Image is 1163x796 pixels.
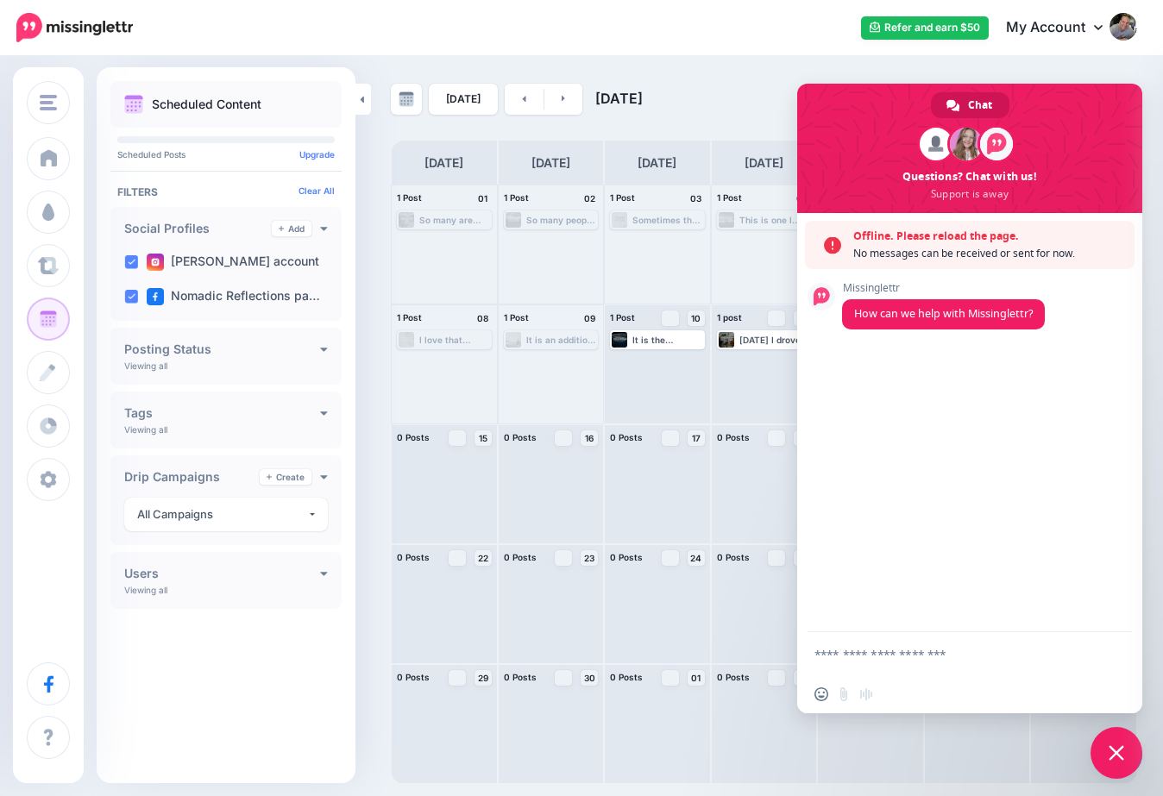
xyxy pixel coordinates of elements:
h4: [DATE] [745,153,783,173]
textarea: Compose your message... [814,647,1087,662]
div: [DATE] I drove through [GEOGRAPHIC_DATA], around [GEOGRAPHIC_DATA], and up to [GEOGRAPHIC_DATA], ... [739,335,810,345]
span: 0 Posts [610,432,643,442]
div: This is one I share often... if people saw the US from the outside, they would see things from a ... [739,215,810,225]
div: Sometimes the best places are found when you get lost in the city. [632,215,703,225]
a: Add [272,221,311,236]
a: Refer and earn $50 [861,16,989,40]
a: 16 [581,430,598,446]
a: My Account [989,7,1137,49]
h4: Filters [117,185,335,198]
span: 16 [585,434,594,442]
span: 1 Post [610,192,635,203]
h4: [DATE] [531,153,570,173]
span: 0 Posts [610,672,643,682]
span: 1 post [717,312,742,323]
span: Offline. Please reload the page. [853,228,1126,245]
h4: Users [124,567,320,580]
span: 1 Post [504,312,529,323]
span: 0 Posts [610,552,643,562]
span: 29 [478,674,488,682]
img: instagram-square.png [147,254,164,271]
p: Viewing all [124,424,167,435]
div: It is an addition for sure. [526,335,597,345]
img: menu.png [40,95,57,110]
p: Viewing all [124,585,167,595]
a: 30 [581,670,598,686]
button: All Campaigns [124,498,328,531]
div: Chat [931,92,1009,118]
img: facebook-square.png [147,288,164,305]
a: 22 [475,550,492,566]
span: Chat [968,92,992,118]
div: It is the experiences that mean so much.... [632,335,703,345]
h4: Social Profiles [124,223,272,235]
span: 1 Post [717,192,742,203]
img: Missinglettr [16,13,133,42]
a: 15 [475,430,492,446]
span: 15 [479,434,487,442]
span: 0 Posts [504,672,537,682]
div: So many are afraid to do something different, something other than the norm. If you want to have ... [419,215,490,225]
span: 1 Post [397,192,422,203]
span: 30 [584,674,595,682]
a: Create [260,469,311,485]
a: 24 [688,550,705,566]
a: 29 [475,670,492,686]
span: No messages can be received or sent for now. [853,245,1126,262]
p: Scheduled Content [152,98,261,110]
div: So many people stay in the same place in life because they cannot see what is around the next bend. [526,215,597,225]
div: Close chat [1091,727,1142,779]
div: I love that travel changes the way I think about and see the world. [419,335,490,345]
span: 23 [584,554,594,562]
a: [DATE] [429,84,498,115]
h4: 04 [794,191,811,206]
a: 02 [794,670,811,686]
a: 18 [794,430,811,446]
span: 0 Posts [504,552,537,562]
span: 10 [691,314,701,323]
a: 25 [794,550,811,566]
a: Clear All [299,185,335,196]
div: All Campaigns [137,505,307,524]
span: 01 [691,674,701,682]
a: 23 [581,550,598,566]
span: Missinglettr [842,282,1045,294]
a: 01 [688,670,705,686]
span: 0 Posts [717,552,750,562]
h4: 01 [475,191,492,206]
img: calendar-grey-darker.png [399,91,414,107]
span: 0 Posts [504,432,537,442]
span: 0 Posts [397,552,430,562]
span: [DATE] [595,90,643,107]
span: 24 [690,554,701,562]
a: 11 [794,310,811,326]
h4: [DATE] [638,153,676,173]
h4: Drip Campaigns [124,471,260,483]
span: 17 [692,434,701,442]
span: Insert an emoji [814,687,828,701]
h4: 03 [688,191,705,206]
img: calendar.png [124,95,143,114]
span: 0 Posts [717,432,750,442]
label: [PERSON_NAME] account [147,254,319,271]
h4: 08 [475,310,492,326]
p: Viewing all [124,360,167,371]
h4: Tags [124,407,320,419]
a: 17 [688,430,705,446]
span: How can we help with Missinglettr? [854,306,1033,321]
span: 0 Posts [717,672,750,682]
h4: Posting Status [124,343,320,355]
span: 0 Posts [397,672,430,682]
label: Nomadic Reflections pa… [147,288,320,305]
span: 22 [478,554,488,562]
p: Scheduled Posts [117,150,335,159]
span: 1 Post [504,192,529,203]
h4: 02 [581,191,598,206]
h4: [DATE] [424,153,463,173]
span: 1 Post [397,312,422,323]
h4: 09 [581,310,598,326]
span: 0 Posts [397,432,430,442]
a: 10 [688,310,705,326]
span: 1 Post [610,312,635,323]
a: Upgrade [299,149,335,160]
